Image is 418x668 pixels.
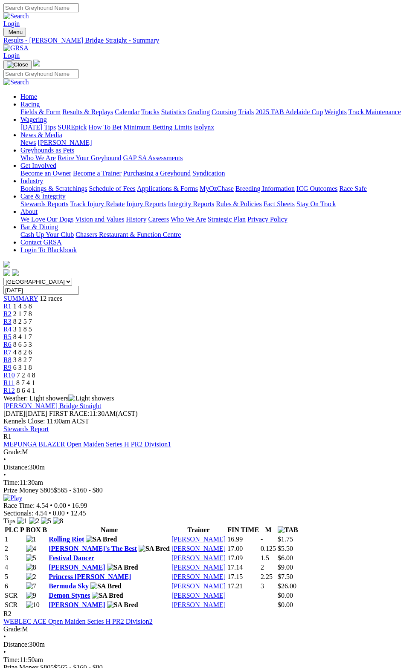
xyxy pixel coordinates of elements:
div: About [20,216,415,223]
span: R1 [3,302,12,310]
a: Demon Stynes [49,592,90,599]
a: Strategic Plan [208,216,246,223]
span: • [3,456,6,463]
a: About [20,208,38,215]
a: R4 [3,325,12,333]
a: [PERSON_NAME] [171,554,226,561]
a: Cash Up Your Club [20,231,74,238]
img: Search [3,12,29,20]
span: 4.54 [36,502,48,509]
span: 0.00 [53,510,65,517]
a: Contact GRSA [20,239,61,246]
th: FIN TIME [227,526,259,534]
span: 8 7 4 1 [16,379,35,386]
a: R5 [3,333,12,340]
span: Race Time: [3,502,35,509]
button: Toggle navigation [3,60,32,69]
a: Chasers Restaurant & Function Centre [75,231,181,238]
input: Search [3,3,79,12]
a: Fact Sheets [264,200,295,207]
a: R2 [3,310,12,317]
span: 6 3 1 8 [13,364,32,371]
a: Stay On Track [296,200,336,207]
a: Purchasing a Greyhound [123,170,191,177]
a: Rolling Riot [49,536,84,543]
span: 16.99 [72,502,87,509]
span: $565 - $160 - $80 [54,487,103,494]
a: Bookings & Scratchings [20,185,87,192]
img: 5 [41,517,51,525]
span: SUMMARY [3,295,38,302]
img: TAB [278,526,298,534]
a: Schedule of Fees [89,185,135,192]
a: ICG Outcomes [296,185,337,192]
input: Select date [3,286,79,295]
img: 5 [26,554,36,562]
img: 10 [26,601,40,609]
div: 300m [3,641,415,648]
span: Sectionals: [3,510,33,517]
a: Who We Are [20,154,56,161]
a: R3 [3,318,12,325]
a: Home [20,93,37,100]
span: BOX [26,526,41,533]
img: 9 [26,592,36,599]
td: 4 [4,563,25,572]
a: Login To Blackbook [20,246,77,253]
img: 2 [26,573,36,581]
a: Syndication [192,170,225,177]
a: Login [3,20,20,27]
img: SA Bred [107,601,138,609]
a: Fields & Form [20,108,61,115]
a: [PERSON_NAME] [171,582,226,590]
span: $9.00 [278,564,293,571]
td: 17.21 [227,582,259,590]
img: Search [3,78,29,86]
img: SA Bred [90,582,122,590]
img: 1 [26,536,36,543]
img: logo-grsa-white.png [33,60,40,66]
a: Grading [188,108,210,115]
a: Minimum Betting Limits [123,124,192,131]
button: Toggle navigation [3,28,26,37]
a: Racing [20,101,40,108]
span: $26.00 [278,582,296,590]
a: Injury Reports [126,200,166,207]
a: R10 [3,371,15,379]
span: Time: [3,656,20,663]
a: [PERSON_NAME] [171,573,226,580]
a: Tracks [141,108,160,115]
img: 7 [26,582,36,590]
a: Festival Dancer [49,554,94,561]
td: 6 [4,582,25,590]
input: Search [3,69,79,78]
text: - [261,536,263,543]
td: 17.00 [227,544,259,553]
a: [PERSON_NAME] Bridge Straight [3,402,101,409]
span: R2 [3,610,12,617]
div: Racing [20,108,415,116]
span: 1 4 5 8 [13,302,32,310]
span: • [49,510,51,517]
div: M [3,625,415,633]
span: 12 races [40,295,62,302]
span: • [3,648,6,656]
span: $7.50 [278,573,293,580]
span: 2 1 7 8 [13,310,32,317]
span: 3 1 8 5 [13,325,32,333]
div: Prize Money $805 [3,487,415,494]
img: SA Bred [86,536,117,543]
img: SA Bred [107,564,138,571]
a: How To Bet [89,124,122,131]
span: Weather: Light showers [3,394,114,402]
a: Stewards Reports [20,200,68,207]
a: Track Injury Rebate [70,200,125,207]
span: R12 [3,387,15,394]
span: Time: [3,479,20,486]
text: 0.125 [261,545,276,552]
text: 2 [261,564,264,571]
a: Coursing [212,108,237,115]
